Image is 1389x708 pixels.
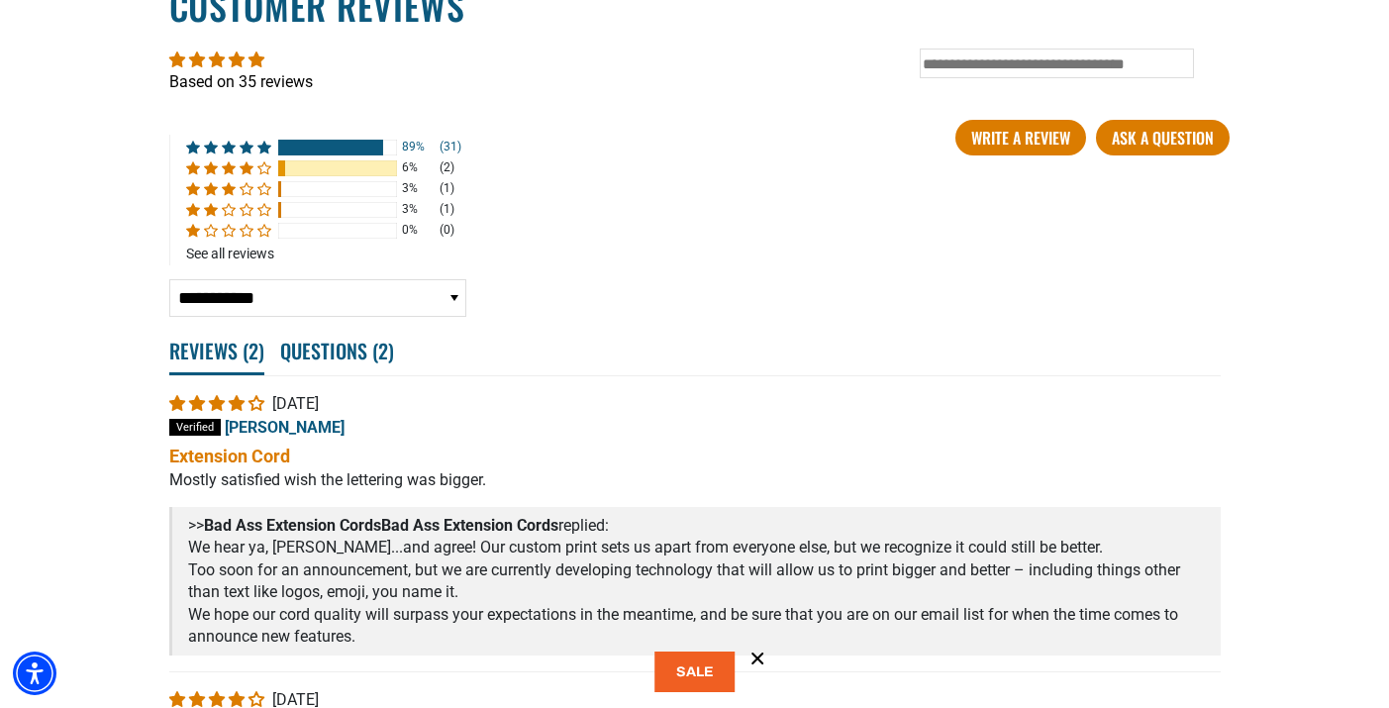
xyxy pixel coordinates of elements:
p: We hear ya, [PERSON_NAME]...and agree! Our custom print sets us apart from everyone else, but we ... [188,537,1205,558]
span: [PERSON_NAME] [225,418,345,437]
a: Ask a question [1096,120,1230,155]
div: See all reviews [186,246,461,261]
select: Sort dropdown [169,279,466,317]
div: (2) [440,159,454,176]
div: Average rating is 4.80 stars [169,49,1221,71]
div: 89% (31) reviews with 5 star rating [186,139,271,155]
a: Based on 35 reviews - open in a new tab [169,72,313,91]
div: 3% [402,201,434,218]
input: Type in keyword and press enter... [920,49,1194,78]
span: [DATE] [272,394,319,413]
div: >> replied: [188,507,1205,537]
a: Write A Review [955,120,1086,155]
p: Mostly satisfied wish the lettering was bigger. [169,469,1221,491]
div: 3% (1) reviews with 3 star rating [186,180,271,197]
div: 3% [402,180,434,197]
b: Extension Cord [169,444,1221,468]
div: 89% [402,139,434,155]
div: Accessibility Menu [13,652,56,695]
div: (1) [440,180,454,197]
span: 4 star review [169,394,268,413]
span: Questions ( ) [280,329,394,372]
p: Too soon for an announcement, but we are currently developing technology that will allow us to pr... [188,559,1205,604]
div: (31) [440,139,461,155]
span: Reviews ( ) [169,329,264,375]
div: 6% [402,159,434,176]
div: (1) [440,201,454,218]
span: 2 [248,336,258,365]
p: We hope our cord quality will surpass your expectations in the meantime, and be sure that you are... [188,604,1205,649]
div: 6% (2) reviews with 4 star rating [186,159,271,176]
b: Bad Ass Extension Cords [204,516,558,535]
span: 2 [378,336,388,365]
div: 3% (1) reviews with 2 star rating [186,201,271,218]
